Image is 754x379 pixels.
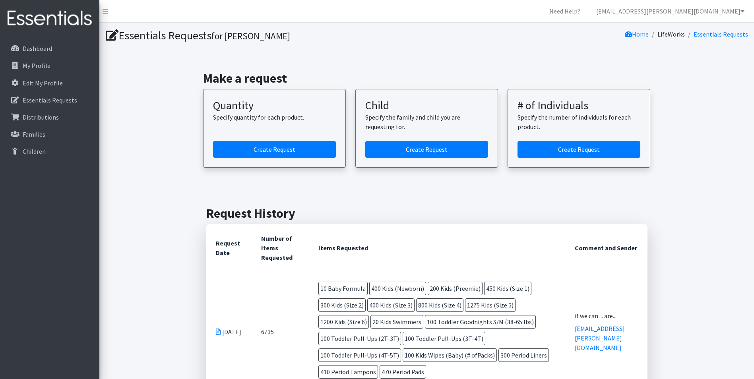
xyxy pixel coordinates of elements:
[23,130,45,138] p: Families
[318,282,368,295] span: 10 Baby Formula
[425,315,536,329] span: 100 Toddler Goodnights S/M (38-65 lbs)
[498,348,549,362] span: 300 Period Liners
[543,3,587,19] a: Need Help?
[213,141,336,158] a: Create a request by quantity
[206,206,647,221] h2: Request History
[3,143,96,159] a: Children
[518,99,640,112] h3: # of Individuals
[380,365,426,379] span: 470 Period Pads
[365,141,488,158] a: Create a request for a child or family
[318,365,378,379] span: 410 Period Tampons
[484,282,531,295] span: 450 Kids (Size 1)
[318,332,401,345] span: 100 Toddler Pull-Ups (2T-3T)
[465,298,516,312] span: 1275 Kids (Size 5)
[657,30,685,38] a: LifeWorks
[309,224,566,272] th: Items Requested
[625,30,649,38] a: Home
[518,112,640,131] p: Specify the number of individuals for each product.
[3,109,96,125] a: Distributions
[3,126,96,142] a: Families
[575,311,638,321] div: if we can ... are...
[23,79,63,87] p: Edit My Profile
[403,332,485,345] span: 100 Toddler Pull-Ups (3T-4T)
[318,348,401,362] span: 100 Toddler Pull-Ups (4T-5T)
[370,315,423,329] span: 20 Kids Swimmers
[575,325,625,352] a: [EMAIL_ADDRESS][PERSON_NAME][DOMAIN_NAME]
[23,113,59,121] p: Distributions
[367,298,415,312] span: 400 Kids (Size 3)
[365,112,488,131] p: Specify the family and child you are requesting for.
[3,58,96,73] a: My Profile
[518,141,640,158] a: Create a request by number of individuals
[416,298,463,312] span: 800 Kids (Size 4)
[213,112,336,122] p: Specify quantity for each product.
[590,3,751,19] a: [EMAIL_ADDRESS][PERSON_NAME][DOMAIN_NAME]
[318,298,366,312] span: 300 Kids (Size 2)
[23,147,46,155] p: Children
[565,224,647,272] th: Comment and Sender
[252,224,309,272] th: Number of Items Requested
[3,92,96,108] a: Essentials Requests
[206,224,252,272] th: Request Date
[3,75,96,91] a: Edit My Profile
[3,41,96,56] a: Dashboard
[369,282,426,295] span: 400 Kids (Newborn)
[694,30,748,38] a: Essentials Requests
[403,348,497,362] span: 100 Kids Wipes (Baby) (# ofPacks)
[106,29,424,43] h1: Essentials Requests
[23,96,77,104] p: Essentials Requests
[23,44,52,52] p: Dashboard
[318,315,369,329] span: 1200 Kids (Size 6)
[3,5,96,32] img: HumanEssentials
[203,71,650,86] h2: Make a request
[213,99,336,112] h3: Quantity
[23,62,50,70] p: My Profile
[211,30,290,42] small: for [PERSON_NAME]
[365,99,488,112] h3: Child
[428,282,483,295] span: 200 Kids (Preemie)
